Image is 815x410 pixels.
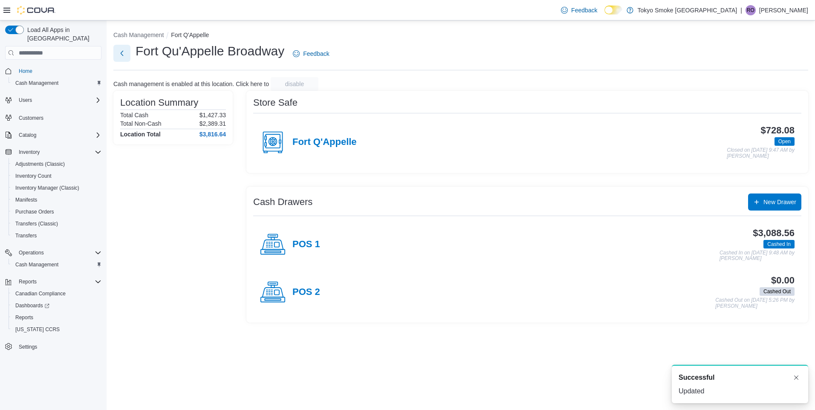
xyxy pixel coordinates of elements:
span: Inventory Manager (Classic) [15,185,79,191]
h4: POS 2 [292,287,320,298]
span: Inventory Count [12,171,101,181]
span: Transfers (Classic) [12,219,101,229]
span: Users [15,95,101,105]
a: Inventory Count [12,171,55,181]
p: [PERSON_NAME] [759,5,808,15]
button: Manifests [9,194,105,206]
span: Customers [15,112,101,123]
button: disable [271,77,318,91]
span: Customers [19,115,43,121]
a: Customers [15,113,47,123]
img: Cova [17,6,55,14]
span: Transfers [12,231,101,241]
button: Canadian Compliance [9,288,105,300]
button: Transfers (Classic) [9,218,105,230]
button: Reports [2,276,105,288]
button: Customers [2,111,105,124]
button: Inventory Manager (Classic) [9,182,105,194]
span: Cash Management [15,261,58,268]
span: Reports [12,312,101,323]
button: Reports [9,312,105,323]
span: [US_STATE] CCRS [15,326,60,333]
a: [US_STATE] CCRS [12,324,63,335]
span: Cash Management [12,78,101,88]
h3: Cash Drawers [253,197,312,207]
span: Settings [19,344,37,350]
a: Dashboards [9,300,105,312]
button: Cash Management [113,32,164,38]
span: Feedback [571,6,597,14]
h4: Fort Q'Appelle [292,137,357,148]
button: Inventory [2,146,105,158]
button: Transfers [9,230,105,242]
a: Transfers (Classic) [12,219,61,229]
a: Dashboards [12,300,53,311]
a: Purchase Orders [12,207,58,217]
button: Inventory [15,147,43,157]
span: Inventory Count [15,173,52,179]
span: Cash Management [12,260,101,270]
button: Adjustments (Classic) [9,158,105,170]
span: Transfers [15,232,37,239]
span: Dashboards [12,300,101,311]
span: Adjustments (Classic) [12,159,101,169]
button: Dismiss toast [791,372,801,383]
h3: $728.08 [761,125,795,136]
h3: $0.00 [771,275,795,286]
p: Cashed In on [DATE] 9:48 AM by [PERSON_NAME] [720,250,795,262]
span: Inventory [19,149,40,156]
span: Purchase Orders [15,208,54,215]
span: Successful [679,372,714,383]
a: Transfers [12,231,40,241]
span: Load All Apps in [GEOGRAPHIC_DATA] [24,26,101,43]
span: Home [15,66,101,76]
span: Manifests [12,195,101,205]
a: Cash Management [12,78,62,88]
span: Transfers (Classic) [15,220,58,227]
span: Cashed Out [760,287,795,296]
span: Reports [15,277,101,287]
span: Catalog [19,132,36,139]
span: Adjustments (Classic) [15,161,65,167]
a: Home [15,66,36,76]
span: Open [775,137,795,146]
a: Settings [15,342,40,352]
h3: Store Safe [253,98,298,108]
span: Cashed In [767,240,791,248]
span: Dashboards [15,302,49,309]
span: Open [778,138,791,145]
button: Cash Management [9,259,105,271]
span: Manifests [15,196,37,203]
p: Cash management is enabled at this location. Click here to [113,81,269,87]
span: Operations [15,248,101,258]
p: Tokyo Smoke [GEOGRAPHIC_DATA] [638,5,737,15]
span: Users [19,97,32,104]
span: Inventory [15,147,101,157]
span: Reports [15,314,33,321]
nav: An example of EuiBreadcrumbs [113,31,808,41]
div: Notification [679,372,801,383]
h4: POS 1 [292,239,320,250]
a: Canadian Compliance [12,289,69,299]
div: Updated [679,386,801,396]
button: Users [2,94,105,106]
button: Users [15,95,35,105]
span: Dark Mode [604,14,605,15]
h6: Total Non-Cash [120,120,162,127]
button: New Drawer [748,193,801,211]
a: Cash Management [12,260,62,270]
button: Fort Q'Appelle [171,32,209,38]
span: Cashed In [763,240,795,248]
h3: $3,088.56 [753,228,795,238]
span: RO [747,5,754,15]
h3: Location Summary [120,98,198,108]
button: Operations [15,248,47,258]
button: [US_STATE] CCRS [9,323,105,335]
a: Manifests [12,195,40,205]
span: Cash Management [15,80,58,87]
span: Feedback [303,49,329,58]
a: Adjustments (Classic) [12,159,68,169]
span: Purchase Orders [12,207,101,217]
button: Inventory Count [9,170,105,182]
nav: Complex example [5,61,101,375]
